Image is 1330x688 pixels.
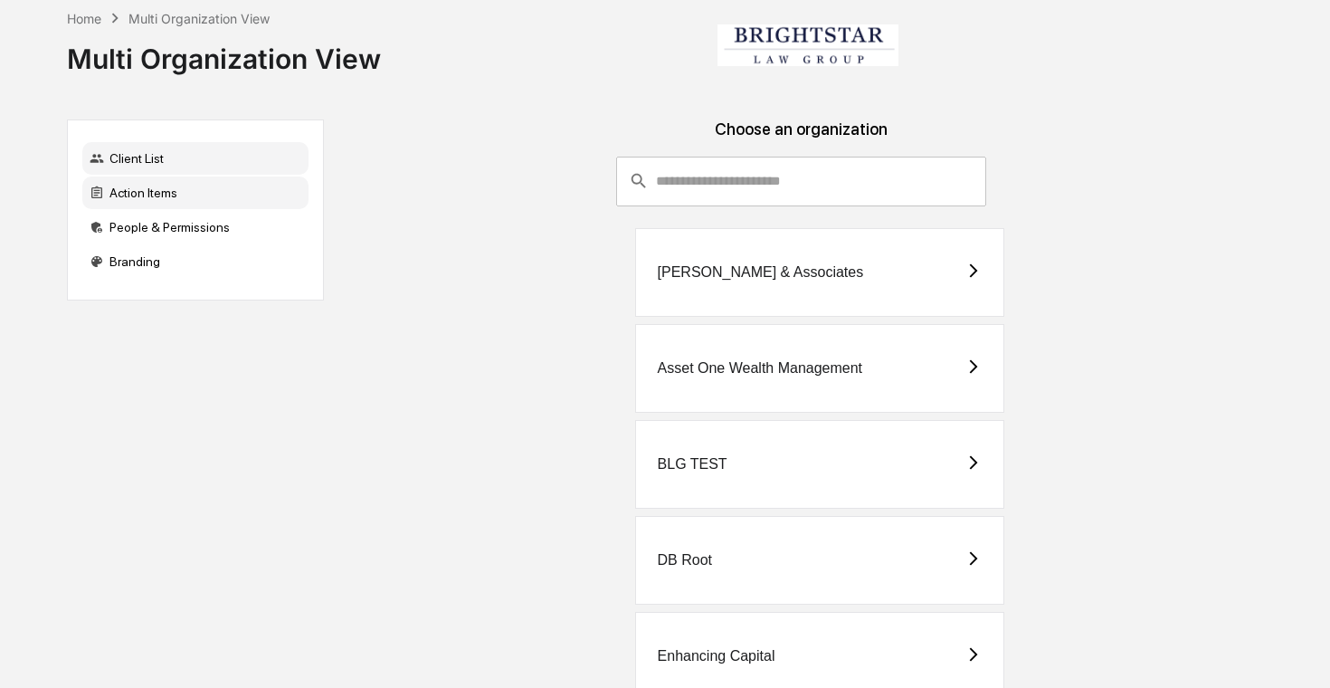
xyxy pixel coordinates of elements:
div: Action Items [82,177,309,209]
div: Multi Organization View [128,11,270,26]
div: DB Root [658,552,712,569]
div: Branding [82,245,309,278]
div: Home [67,11,101,26]
img: Brightstar Law Group [717,24,898,66]
div: BLG TEST [658,456,727,473]
div: [PERSON_NAME] & Associates [658,264,864,281]
div: consultant-dashboard__filter-organizations-search-bar [616,157,986,205]
div: Enhancing Capital [658,648,775,664]
div: Multi Organization View [67,28,381,75]
div: People & Permissions [82,211,309,244]
div: Choose an organization [338,119,1264,157]
div: Asset One Wealth Management [658,360,863,377]
div: Client List [82,142,309,175]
